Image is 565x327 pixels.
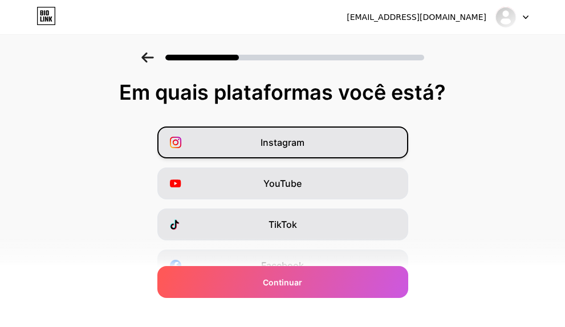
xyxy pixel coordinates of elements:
[261,260,304,271] font: Facebook
[263,178,302,189] font: YouTube
[347,13,486,22] font: [EMAIL_ADDRESS][DOMAIN_NAME]
[261,137,304,148] font: Instagram
[495,6,517,28] img: zilda
[119,80,446,105] font: Em quais plataformas você está?
[263,277,302,287] font: Continuar
[263,301,302,312] font: Twitter/X
[269,219,297,230] font: TikTok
